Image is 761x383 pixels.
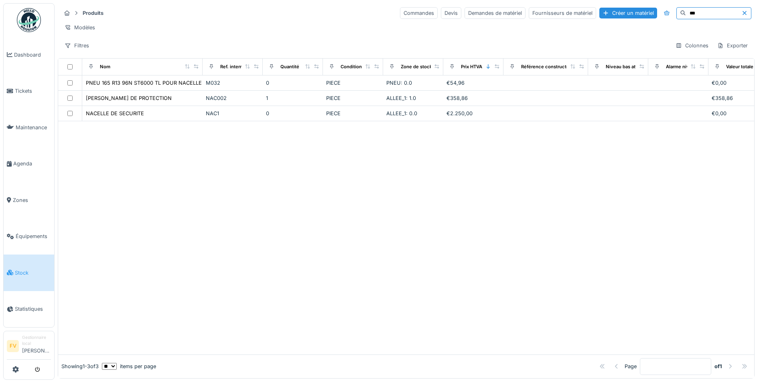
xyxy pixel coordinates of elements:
[4,182,54,218] a: Zones
[521,63,574,70] div: Référence constructeur
[599,8,657,18] div: Créer un matériel
[206,94,260,102] div: NAC002
[79,9,107,17] strong: Produits
[16,232,51,240] span: Équipements
[4,218,54,255] a: Équipements
[15,269,51,277] span: Stock
[86,94,172,102] div: [PERSON_NAME] DE PROTECTION
[529,7,596,19] div: Fournisseurs de matériel
[386,95,416,101] span: ALLEE_1: 1.0
[726,63,753,70] div: Valeur totale
[16,124,51,131] span: Maintenance
[326,94,380,102] div: PIECE
[13,160,51,167] span: Agenda
[400,7,438,19] div: Commandes
[461,63,482,70] div: Prix HTVA
[714,40,751,51] div: Exporter
[61,363,99,370] div: Showing 1 - 3 of 3
[446,79,500,87] div: €54,96
[446,94,500,102] div: €358,86
[17,8,41,32] img: Badge_color-CXgf-gQk.svg
[386,110,417,116] span: ALLEE_1: 0.0
[326,79,380,87] div: PIECE
[266,94,320,102] div: 1
[401,63,440,70] div: Zone de stockage
[22,334,51,347] div: Gestionnaire local
[206,79,260,87] div: M032
[326,110,380,117] div: PIECE
[465,7,526,19] div: Demandes de matériel
[266,110,320,117] div: 0
[446,110,500,117] div: €2.250,00
[61,22,99,33] div: Modèles
[15,87,51,95] span: Tickets
[61,40,93,51] div: Filtres
[341,63,379,70] div: Conditionnement
[714,363,722,370] strong: of 1
[625,363,637,370] div: Page
[13,196,51,204] span: Zones
[4,109,54,146] a: Maintenance
[4,255,54,291] a: Stock
[672,40,712,51] div: Colonnes
[4,291,54,328] a: Statistiques
[22,334,51,358] li: [PERSON_NAME]
[606,63,649,70] div: Niveau bas atteint ?
[86,110,144,117] div: NACELLE DE SECURITE
[666,63,706,70] div: Alarme niveau bas
[441,7,461,19] div: Devis
[86,79,216,87] div: PNEU 165 R13 96N ST6000 TL POUR NACELLE 3227
[4,73,54,110] a: Tickets
[102,363,156,370] div: items per page
[280,63,299,70] div: Quantité
[14,51,51,59] span: Dashboard
[4,146,54,182] a: Agenda
[15,305,51,313] span: Statistiques
[7,334,51,360] a: FV Gestionnaire local[PERSON_NAME]
[206,110,260,117] div: NAC1
[220,63,246,70] div: Ref. interne
[4,37,54,73] a: Dashboard
[100,63,110,70] div: Nom
[7,340,19,352] li: FV
[386,80,412,86] span: PNEU: 0.0
[266,79,320,87] div: 0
